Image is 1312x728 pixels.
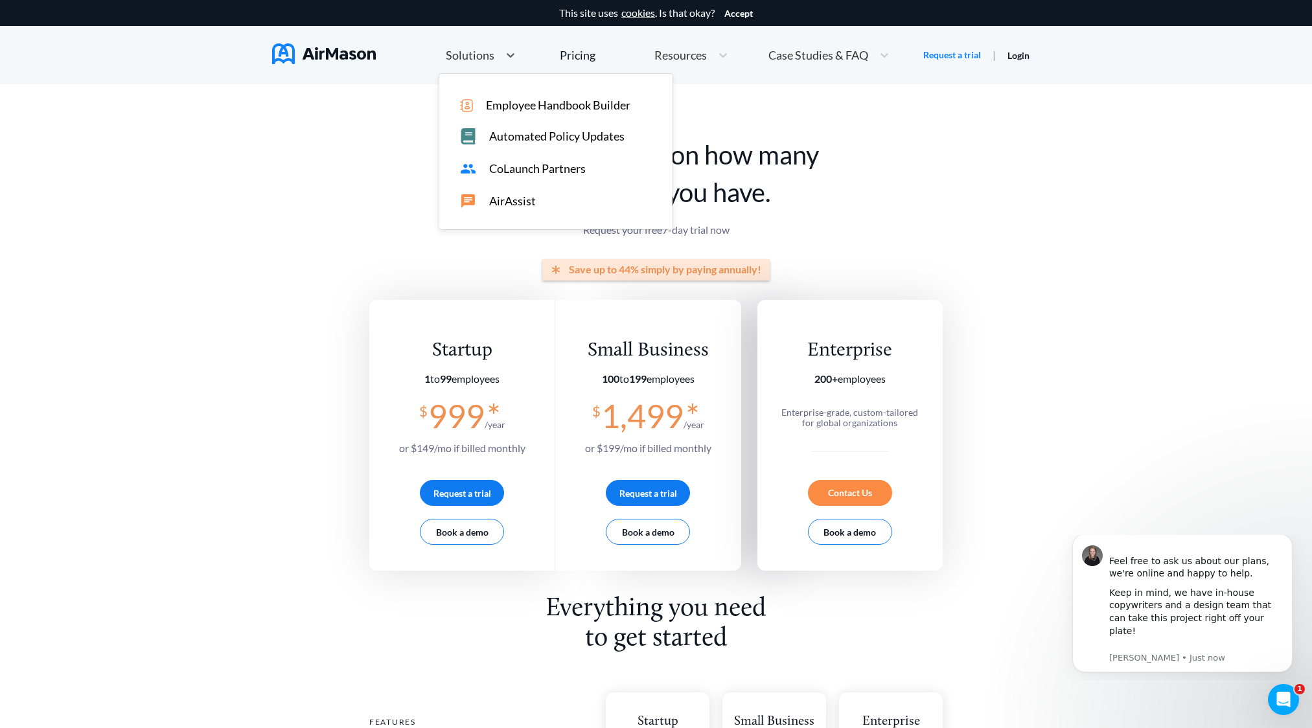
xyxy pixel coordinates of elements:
[592,398,601,419] span: $
[569,264,761,275] span: Save up to 44% simply by paying annually!
[606,480,690,506] button: Request a trial
[29,10,50,31] img: Profile image for Holly
[621,7,655,19] a: cookies
[775,339,925,363] div: Enterprise
[606,519,690,545] button: Book a demo
[489,194,536,208] span: AirAssist
[775,373,925,385] section: employees
[808,480,892,506] div: Contact Us
[808,519,892,545] button: Book a demo
[272,43,376,64] img: AirMason Logo
[424,372,430,385] b: 1
[1268,684,1299,715] iframe: Intercom live chat
[440,372,452,385] b: 99
[1295,684,1305,694] span: 1
[654,49,707,61] span: Resources
[369,136,943,211] h1: Pricing is based on how many employees you have.
[585,339,711,363] div: Small Business
[1007,50,1030,61] a: Login
[399,339,525,363] div: Startup
[560,49,595,61] div: Pricing
[420,480,504,506] button: Request a trial
[993,49,996,61] span: |
[601,396,684,435] span: 1,499
[537,594,776,654] h2: Everything you need to get started
[56,7,230,45] div: Feel free to ask us about our plans, we're online and happy to help.
[399,373,525,385] section: employees
[428,396,485,435] span: 999
[1053,535,1312,680] iframe: Intercom notifications message
[419,398,428,419] span: $
[602,372,647,385] span: to
[629,372,647,385] b: 199
[446,49,494,61] span: Solutions
[489,130,625,143] span: Automated Policy Updates
[489,162,586,176] span: CoLaunch Partners
[56,117,230,129] p: Message from Holly, sent Just now
[585,442,711,454] span: or $ 199 /mo if billed monthly
[56,7,230,115] div: Message content
[768,49,868,61] span: Case Studies & FAQ
[369,224,943,236] p: Request your free 7 -day trial now
[560,43,595,67] a: Pricing
[781,407,918,428] span: Enterprise-grade, custom-tailored for global organizations
[585,373,711,385] section: employees
[399,442,525,454] span: or $ 149 /mo if billed monthly
[923,49,981,62] a: Request a trial
[460,99,473,112] img: icon
[486,98,630,112] span: Employee Handbook Builder
[56,52,230,115] div: Keep in mind, we have in-house copywriters and a design team that can take this project right off...
[420,519,504,545] button: Book a demo
[814,372,838,385] b: 200+
[724,8,753,19] button: Accept cookies
[602,372,619,385] b: 100
[424,372,452,385] span: to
